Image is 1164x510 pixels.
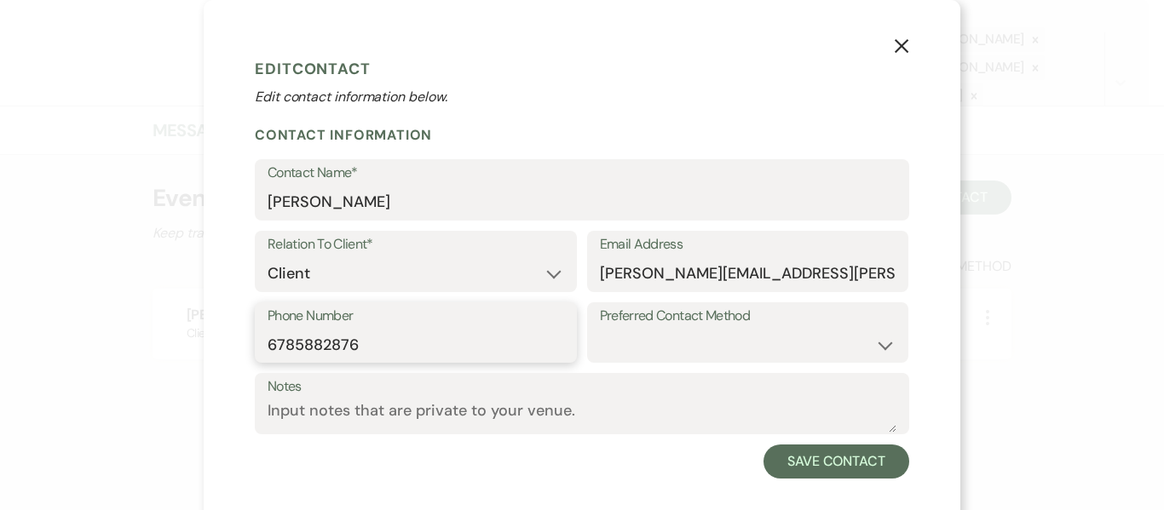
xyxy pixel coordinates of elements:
h2: Contact Information [255,126,909,144]
input: First and Last Name [268,186,896,219]
label: Contact Name* [268,161,896,186]
label: Phone Number [268,304,564,329]
button: Save Contact [764,444,909,478]
label: Email Address [600,232,896,257]
p: Edit contact information below. [255,87,909,107]
label: Preferred Contact Method [600,304,896,329]
label: Notes [268,375,896,399]
h1: Edit Contact [255,56,909,82]
label: Relation To Client* [268,232,564,257]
